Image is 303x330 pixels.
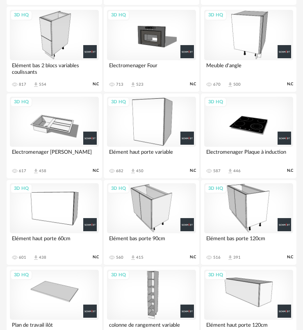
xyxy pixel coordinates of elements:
[7,7,102,91] a: 3D HQ Elément bas 2 blocs variables coulissants 817 Download icon 554 N.C
[227,168,233,174] span: Download icon
[233,255,241,260] div: 391
[205,184,227,194] div: 3D HQ
[233,168,241,173] div: 446
[136,168,144,173] div: 450
[227,255,233,261] span: Download icon
[10,147,99,163] div: Electromenager [PERSON_NAME]
[213,255,221,260] div: 516
[213,82,221,87] div: 670
[204,233,293,250] div: Elément bas porte 120cm
[130,82,136,88] span: Download icon
[201,180,296,265] a: 3D HQ Elément bas porte 120cm 516 Download icon 391 N.C
[233,82,241,87] div: 500
[19,255,26,260] div: 601
[10,97,32,107] div: 3D HQ
[7,93,102,178] a: 3D HQ Electromenager [PERSON_NAME] 617 Download icon 458 N.C
[136,255,144,260] div: 415
[287,82,293,87] span: N.C
[107,233,196,250] div: Elément bas porte 90cm
[107,147,196,163] div: Elément haut porte variable
[93,82,99,87] span: N.C
[10,270,32,280] div: 3D HQ
[39,168,46,173] div: 458
[19,168,26,173] div: 617
[10,233,99,250] div: Elément haut porte 60cm
[116,82,123,87] div: 713
[107,97,130,107] div: 3D HQ
[107,10,130,20] div: 3D HQ
[190,82,196,87] span: N.C
[116,168,123,173] div: 682
[104,180,199,265] a: 3D HQ Elément bas porte 90cm 560 Download icon 415 N.C
[204,147,293,163] div: Electromenager Plaque à induction
[116,255,123,260] div: 560
[204,60,293,77] div: Meuble d'angle
[107,60,196,77] div: Electromenager Four
[19,82,26,87] div: 817
[190,255,196,260] span: N.C
[10,60,99,77] div: Elément bas 2 blocs variables coulissants
[130,255,136,261] span: Download icon
[213,168,221,173] div: 587
[201,93,296,178] a: 3D HQ Electromenager Plaque à induction 587 Download icon 446 N.C
[107,184,130,194] div: 3D HQ
[104,7,199,91] a: 3D HQ Electromenager Four 713 Download icon 523 N.C
[205,270,227,280] div: 3D HQ
[10,10,32,20] div: 3D HQ
[104,93,199,178] a: 3D HQ Elément haut porte variable 682 Download icon 450 N.C
[287,168,293,173] span: N.C
[39,255,46,260] div: 438
[33,255,39,261] span: Download icon
[39,82,46,87] div: 554
[93,168,99,173] span: N.C
[227,82,233,88] span: Download icon
[201,7,296,91] a: 3D HQ Meuble d'angle 670 Download icon 500 N.C
[205,97,227,107] div: 3D HQ
[205,10,227,20] div: 3D HQ
[10,184,32,194] div: 3D HQ
[33,82,39,88] span: Download icon
[287,255,293,260] span: N.C
[136,82,144,87] div: 523
[190,168,196,173] span: N.C
[33,168,39,174] span: Download icon
[107,270,130,280] div: 3D HQ
[7,180,102,265] a: 3D HQ Elément haut porte 60cm 601 Download icon 438 N.C
[93,255,99,260] span: N.C
[130,168,136,174] span: Download icon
